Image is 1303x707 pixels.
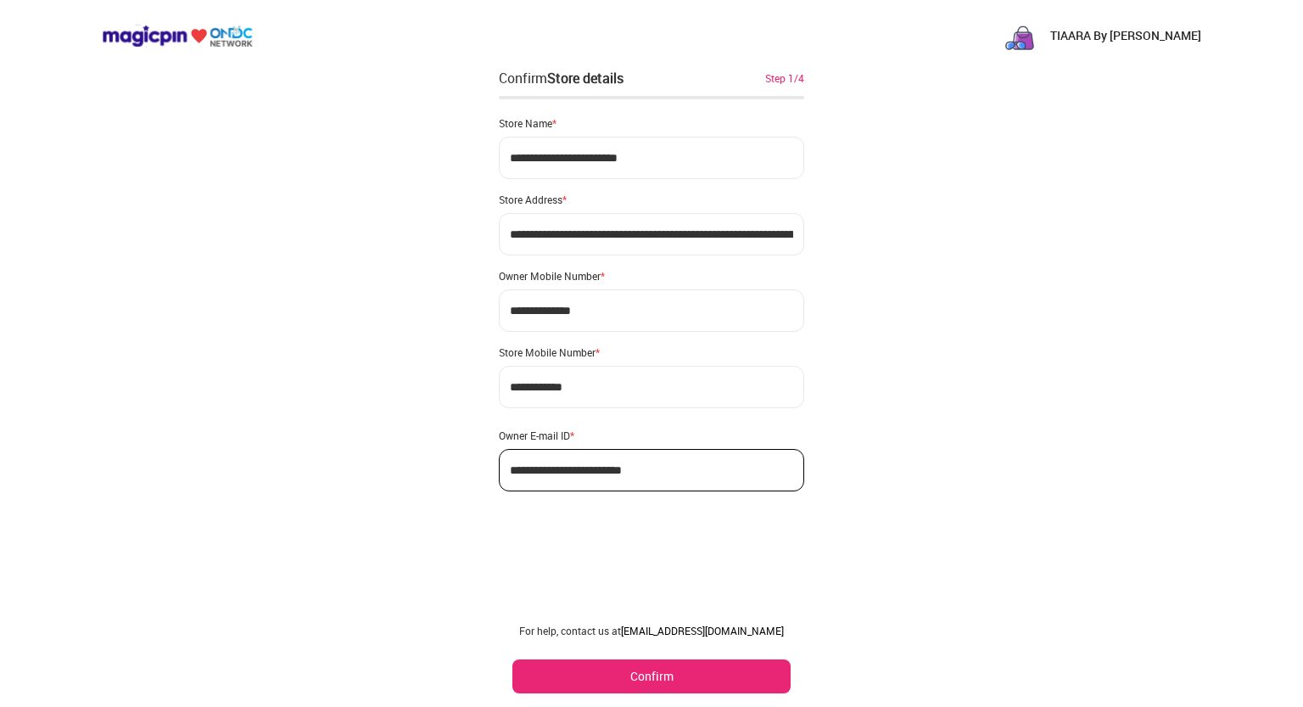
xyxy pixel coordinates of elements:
[499,345,804,359] div: Store Mobile Number
[547,69,624,87] div: Store details
[512,624,791,637] div: For help, contact us at
[499,193,804,206] div: Store Address
[1050,27,1201,44] p: TIAARA By [PERSON_NAME]
[1003,19,1037,53] img: PsC0c2O32FDdPUxcdqZezMFi7cUHCYlyfKz22f2NAYI-T1VIdtUcMZyYect81-aS0W-Lm_5v5tcWZuvUamMmZ_8rKvA
[499,429,804,442] div: Owner E-mail ID
[499,269,804,283] div: Owner Mobile Number
[499,68,624,88] div: Confirm
[765,70,804,86] div: Step 1/4
[621,624,784,637] a: [EMAIL_ADDRESS][DOMAIN_NAME]
[102,25,253,48] img: ondc-logo-new-small.8a59708e.svg
[512,659,791,693] button: Confirm
[499,116,804,130] div: Store Name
